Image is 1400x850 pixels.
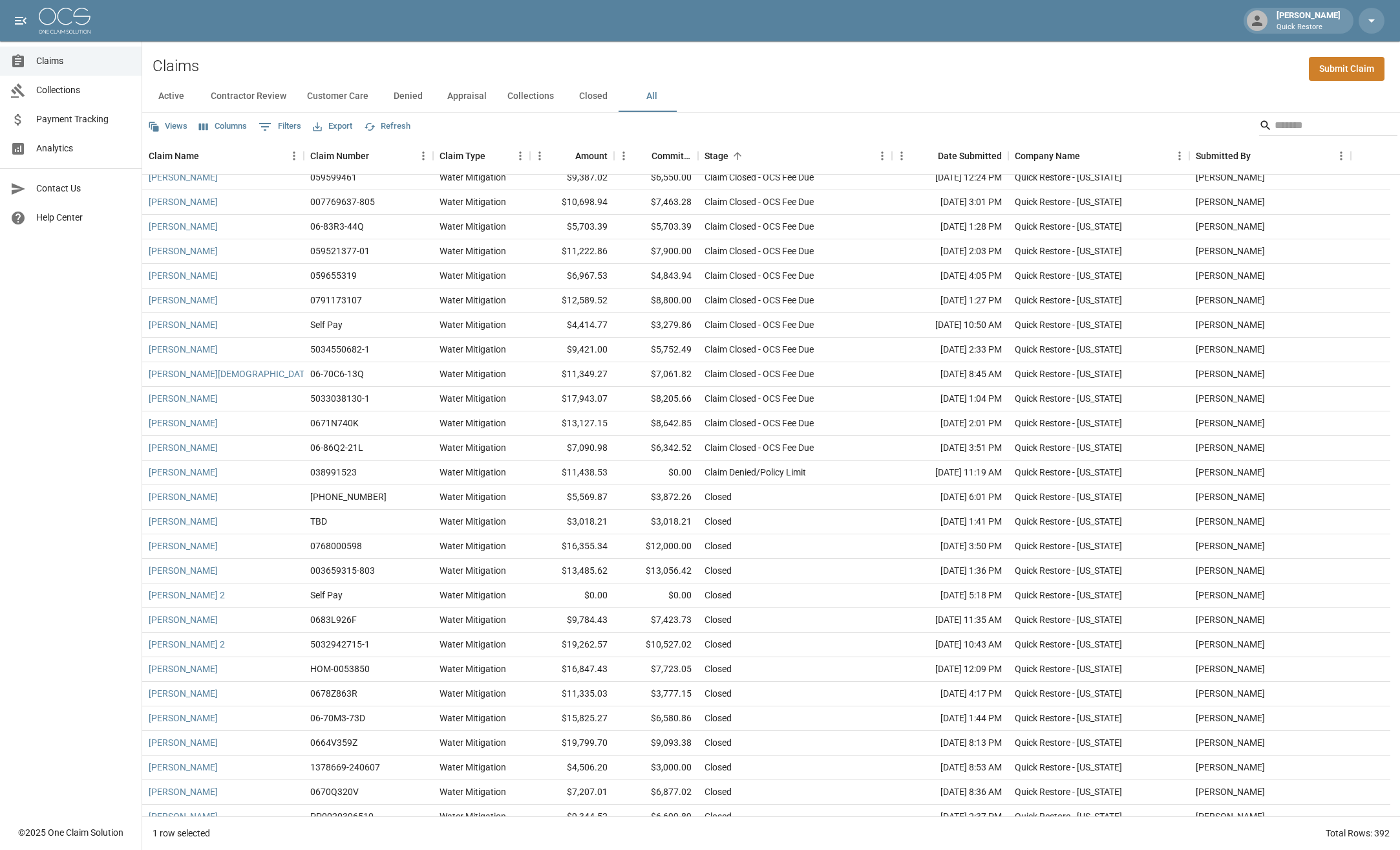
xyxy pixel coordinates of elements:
button: Menu [530,146,549,166]
div: [DATE] 1:36 PM [892,559,1008,583]
div: $7,423.73 [614,608,698,633]
div: $3,000.00 [614,756,698,780]
div: [DATE] 5:18 PM [892,583,1008,608]
div: Water Mitigation [440,712,506,725]
div: Water Mitigation [440,490,506,503]
div: Quick Restore - Colorado [1015,687,1122,700]
div: Elizabeth Sutton [1196,736,1265,749]
div: Michelle Martinez [1196,564,1265,577]
div: Quick Restore - Colorado [1015,392,1122,405]
div: $4,843.94 [614,264,698,289]
button: Sort [369,147,387,165]
div: [DATE] 8:36 AM [892,780,1008,805]
div: Claim Closed - OCS Fee Due [705,171,814,184]
div: $9,093.38 [614,731,698,756]
div: Michelle Martinez [1196,294,1265,307]
span: Payment Tracking [36,113,131,126]
div: Closed [705,662,732,675]
button: Sort [199,147,217,165]
a: [PERSON_NAME] [149,294,218,307]
div: $5,703.39 [530,215,614,239]
div: Michelle Martinez [1196,392,1265,405]
button: Contractor Review [200,81,297,112]
div: $5,752.49 [614,338,698,362]
div: Claim Closed - OCS Fee Due [705,367,814,380]
div: Date Submitted [892,138,1008,174]
div: 06-70C6-13Q [310,367,364,380]
span: Claims [36,54,131,68]
div: $19,262.57 [530,633,614,657]
div: $10,527.02 [614,633,698,657]
div: $13,485.62 [530,559,614,583]
div: Water Mitigation [440,367,506,380]
a: [PERSON_NAME] [149,343,218,356]
a: [PERSON_NAME][DEMOGRAPHIC_DATA] [149,367,312,380]
button: Menu [873,146,892,166]
div: $6,550.00 [614,166,698,190]
div: $6,967.53 [530,264,614,289]
a: [PERSON_NAME] [149,441,218,454]
div: $11,438.53 [530,461,614,485]
div: Committed Amount [614,138,698,174]
div: [DATE] 8:53 AM [892,756,1008,780]
div: Quick Restore - Colorado [1015,761,1122,774]
div: Water Mitigation [440,466,506,479]
div: $11,335.03 [530,682,614,706]
a: [PERSON_NAME] [149,392,218,405]
button: Sort [557,147,575,165]
div: 059599461 [310,171,357,184]
div: Water Mitigation [440,417,506,430]
div: [DATE] 8:13 PM [892,731,1008,756]
div: Amount [530,138,614,174]
div: $17,943.07 [530,387,614,411]
a: [PERSON_NAME] [149,318,218,331]
div: $4,506.20 [530,756,614,780]
div: 0664V359Z [310,736,357,749]
button: Denied [379,81,437,112]
div: Water Mitigation [440,539,506,552]
div: Michelle Martinez [1196,638,1265,651]
a: [PERSON_NAME] [149,417,218,430]
a: [PERSON_NAME] [149,613,218,626]
div: 003659315-803 [310,564,375,577]
div: $12,589.52 [530,289,614,313]
div: Closed [705,687,732,700]
div: Quick Restore - Colorado [1015,466,1122,479]
div: Michelle Martinez [1196,687,1265,700]
div: Michelle Martinez [1196,367,1265,380]
div: Michelle Martinez [1196,490,1265,503]
button: Collections [497,81,564,112]
a: [PERSON_NAME] [149,539,218,552]
div: Quick Restore - Colorado [1015,638,1122,651]
div: Water Mitigation [440,195,506,208]
button: Closed [564,81,622,112]
div: Michelle Martinez [1196,343,1265,356]
a: [PERSON_NAME] [149,245,218,257]
div: Claim Closed - OCS Fee Due [705,294,814,307]
a: [PERSON_NAME] [149,195,218,208]
div: $9,784.43 [530,608,614,633]
div: Water Mitigation [440,441,506,454]
a: [PERSON_NAME] [149,171,218,184]
div: Claim Closed - OCS Fee Due [705,343,814,356]
div: [DATE] 4:05 PM [892,264,1008,289]
a: [PERSON_NAME] [149,490,218,503]
div: Quick Restore - Colorado [1015,613,1122,626]
div: Stage [698,138,892,174]
div: Submitted By [1196,138,1251,174]
div: Claim Type [440,138,485,174]
div: $3,279.86 [614,313,698,338]
a: [PERSON_NAME] [149,564,218,577]
div: $7,900.00 [614,239,698,264]
span: Analytics [36,142,131,155]
div: Water Mitigation [440,638,506,651]
div: Michelle Martinez [1196,589,1265,602]
div: Michelle Martinez [1196,220,1265,233]
div: Water Mitigation [440,761,506,774]
div: Committed Amount [652,138,692,174]
div: 0671N740K [310,417,359,430]
div: Closed [705,761,732,774]
a: [PERSON_NAME] [149,761,218,774]
div: 06-83R3-44Q [310,220,364,233]
div: Quick Restore - Colorado [1015,417,1122,430]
